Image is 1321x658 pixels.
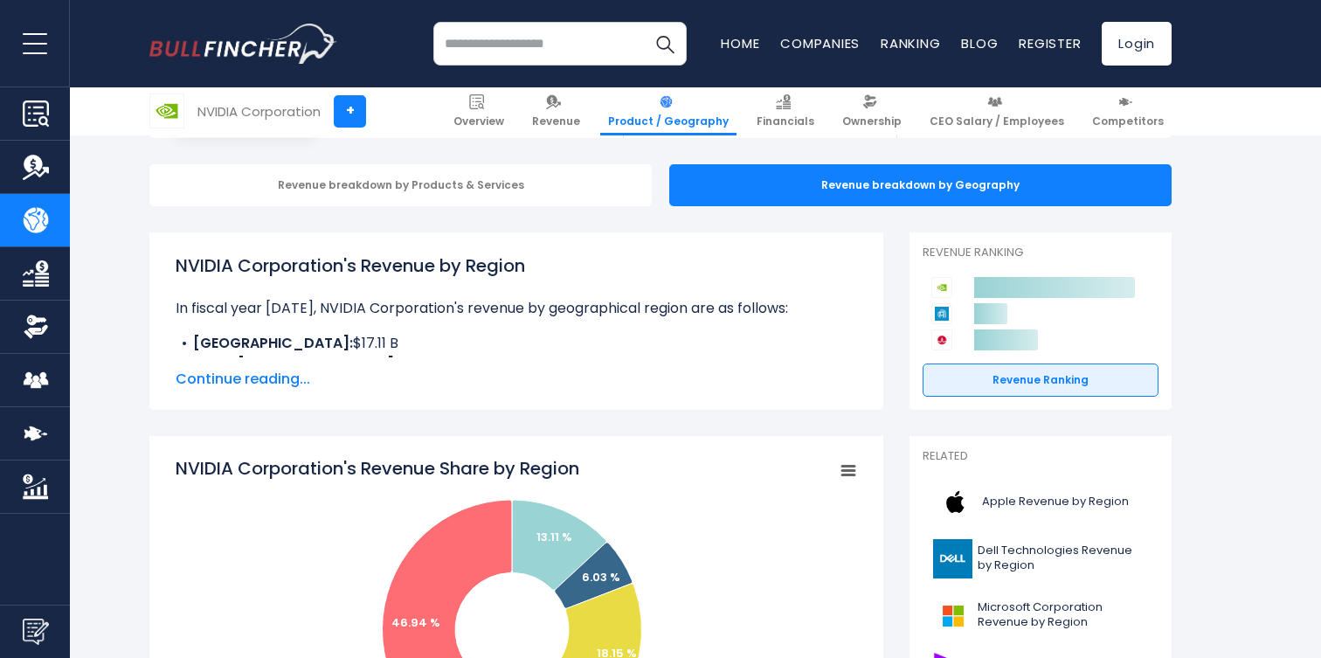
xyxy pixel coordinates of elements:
[582,569,620,585] text: 6.03 %
[669,164,1172,206] div: Revenue breakdown by Geography
[923,478,1158,526] a: Apple Revenue by Region
[1019,34,1081,52] a: Register
[536,529,572,545] text: 13.11 %
[608,114,729,128] span: Product / Geography
[961,34,998,52] a: Blog
[1102,22,1172,66] a: Login
[176,354,857,375] li: $7.88 B
[176,369,857,390] span: Continue reading...
[524,87,588,135] a: Revenue
[391,614,440,631] text: 46.94 %
[933,539,972,578] img: DELL logo
[193,333,353,353] b: [GEOGRAPHIC_DATA]:
[532,114,580,128] span: Revenue
[1092,114,1164,128] span: Competitors
[176,253,857,279] h1: NVIDIA Corporation's Revenue by Region
[933,596,972,635] img: MSFT logo
[923,535,1158,583] a: Dell Technologies Revenue by Region
[931,303,952,324] img: Applied Materials competitors logo
[978,600,1148,630] span: Microsoft Corporation Revenue by Region
[923,246,1158,260] p: Revenue Ranking
[600,87,737,135] a: Product / Geography
[982,495,1129,509] span: Apple Revenue by Region
[834,87,909,135] a: Ownership
[922,87,1072,135] a: CEO Salary / Employees
[149,24,337,64] img: bullfincher logo
[931,277,952,298] img: NVIDIA Corporation competitors logo
[749,87,822,135] a: Financials
[930,114,1064,128] span: CEO Salary / Employees
[842,114,902,128] span: Ownership
[197,101,321,121] div: NVIDIA Corporation
[453,114,504,128] span: Overview
[643,22,687,66] button: Search
[176,333,857,354] li: $17.11 B
[881,34,940,52] a: Ranking
[1084,87,1172,135] a: Competitors
[193,354,398,374] b: Other [GEOGRAPHIC_DATA]:
[721,34,759,52] a: Home
[923,449,1158,464] p: Related
[933,482,977,522] img: AAPL logo
[446,87,512,135] a: Overview
[150,94,183,128] img: NVDA logo
[334,95,366,128] a: +
[149,164,652,206] div: Revenue breakdown by Products & Services
[923,364,1158,397] a: Revenue Ranking
[931,329,952,350] img: Broadcom competitors logo
[978,544,1148,573] span: Dell Technologies Revenue by Region
[757,114,814,128] span: Financials
[149,24,337,64] a: Go to homepage
[23,314,49,340] img: Ownership
[780,34,860,52] a: Companies
[176,456,579,481] tspan: NVIDIA Corporation's Revenue Share by Region
[923,592,1158,640] a: Microsoft Corporation Revenue by Region
[176,298,857,319] p: In fiscal year [DATE], NVIDIA Corporation's revenue by geographical region are as follows:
